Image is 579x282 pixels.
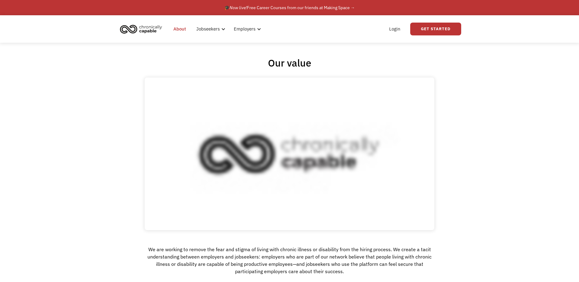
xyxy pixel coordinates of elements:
a: About [170,19,190,39]
div: 🎓 Free Career Courses from our friends at Making Space → [224,4,355,11]
div: Jobseekers [196,25,220,33]
a: Get Started [410,23,461,35]
a: home [118,22,167,36]
div: Jobseekers [193,19,227,39]
em: Now live! [230,5,247,10]
a: Login [385,19,404,39]
div: Employers [230,19,263,39]
div: Employers [234,25,255,33]
h1: Our value [268,57,311,69]
div: We are working to remove the fear and stigma of living with chronic illness or disability from th... [145,244,434,281]
img: Chronically Capable logo [118,22,164,36]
